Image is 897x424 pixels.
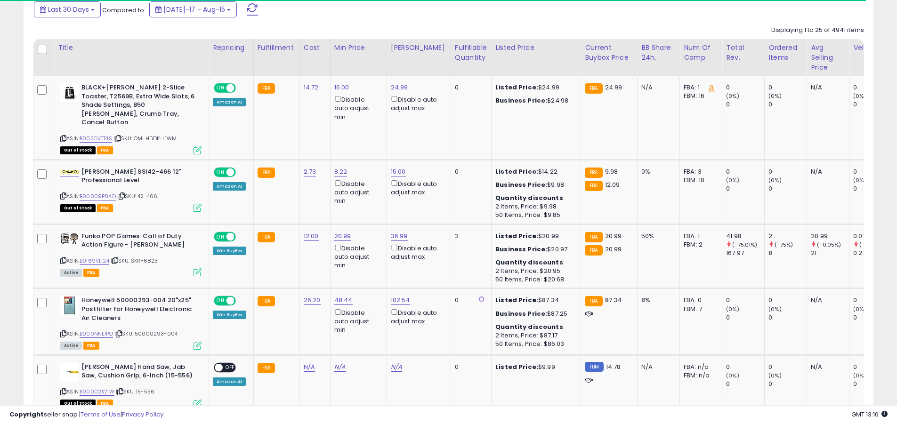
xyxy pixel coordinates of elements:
[853,232,891,240] div: 0.07
[495,181,574,189] div: $9.98
[495,258,574,267] div: :
[81,296,196,325] b: Honeywell 50000293-004 20"x25" Postfilter for Honeywell Electronic Air Cleaners
[771,26,864,35] div: Displaying 1 to 25 of 4941 items
[684,168,715,176] div: FBA: 3
[768,372,782,379] small: (0%)
[853,249,891,257] div: 0.27
[768,305,782,313] small: (0%)
[605,296,622,304] span: 87.34
[853,83,891,92] div: 0
[334,167,347,176] a: 8.22
[495,296,538,304] b: Listed Price:
[122,410,163,419] a: Privacy Policy
[495,322,563,331] b: Quantity discounts
[684,232,715,240] div: FBA: 1
[97,204,113,212] span: FBA
[726,363,764,371] div: 0
[334,94,380,121] div: Disable auto adjust min
[304,167,316,176] a: 2.73
[213,98,246,106] div: Amazon AI
[641,232,672,240] div: 50%
[234,297,250,305] span: OFF
[495,275,574,284] div: 50 Items, Price: $20.68
[853,296,891,304] div: 0
[605,83,622,92] span: 24.99
[853,372,866,379] small: (0%)
[684,305,715,313] div: FBM: 7
[585,168,602,178] small: FBA
[495,96,574,105] div: $24.98
[391,307,444,326] div: Disable auto adjust max
[60,83,202,153] div: ASIN:
[495,340,574,348] div: 50 Items, Price: $86.03
[81,83,196,129] b: BLACK+[PERSON_NAME] 2-Slice Toaster, T2569B, Extra Wide Slots, 6 Shade Settings, 850 [PERSON_NAME...
[811,296,842,304] div: N/A
[495,43,577,53] div: Listed Price
[80,257,109,265] a: B0169VL124
[334,83,349,92] a: 16.00
[726,83,764,92] div: 0
[853,305,866,313] small: (0%)
[495,310,574,318] div: $87.25
[811,168,842,176] div: N/A
[732,241,757,248] small: (-75.01%)
[684,43,718,63] div: Num of Comp.
[9,410,163,419] div: seller snap | |
[102,6,145,15] span: Compared to:
[60,342,82,350] span: All listings currently available for purchase on Amazon
[726,232,764,240] div: 41.98
[495,83,538,92] b: Listed Price:
[304,296,321,305] a: 26.20
[851,410,888,419] span: 2025-09-15 13:16 GMT
[585,181,602,191] small: FBA
[391,167,406,176] a: 15.00
[495,167,538,176] b: Listed Price:
[495,194,574,202] div: :
[304,83,319,92] a: 14.72
[684,296,715,304] div: FBA: 0
[213,311,246,319] div: Win BuyBox
[726,372,739,379] small: (0%)
[726,43,760,63] div: Total Rev.
[811,232,849,240] div: 20.99
[605,180,620,189] span: 12.09
[113,135,177,142] span: | SKU: OM-HDDK-L1WM
[455,363,484,371] div: 0
[768,313,807,322] div: 0
[605,232,622,240] span: 20.99
[114,330,178,337] span: | SKU: 50000293-004
[60,146,96,154] span: All listings that are currently out of stock and unavailable for purchase on Amazon
[334,43,383,53] div: Min Price
[60,296,79,315] img: 31T0oUl5nSL._SL40_.jpg
[606,362,621,371] span: 14.78
[213,182,246,191] div: Amazon AI
[391,43,447,53] div: [PERSON_NAME]
[585,83,602,94] small: FBA
[80,135,112,143] a: B002CVTT4S
[768,380,807,388] div: 0
[726,176,739,184] small: (0%)
[585,296,602,306] small: FBA
[726,249,764,257] div: 167.97
[391,232,408,241] a: 36.99
[495,211,574,219] div: 50 Items, Price: $9.85
[853,100,891,109] div: 0
[334,232,351,241] a: 20.99
[726,313,764,322] div: 0
[726,168,764,176] div: 0
[641,363,672,371] div: N/A
[455,83,484,92] div: 0
[60,363,202,407] div: ASIN:
[605,245,622,254] span: 20.99
[726,296,764,304] div: 0
[60,232,202,276] div: ASIN:
[391,243,444,261] div: Disable auto adjust max
[585,362,603,372] small: FBM
[215,297,226,305] span: ON
[304,232,319,241] a: 12.00
[60,83,79,102] img: 31n2RYzJIbL._SL40_.jpg
[83,342,99,350] span: FBA
[258,43,296,53] div: Fulfillment
[258,168,275,178] small: FBA
[215,84,226,92] span: ON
